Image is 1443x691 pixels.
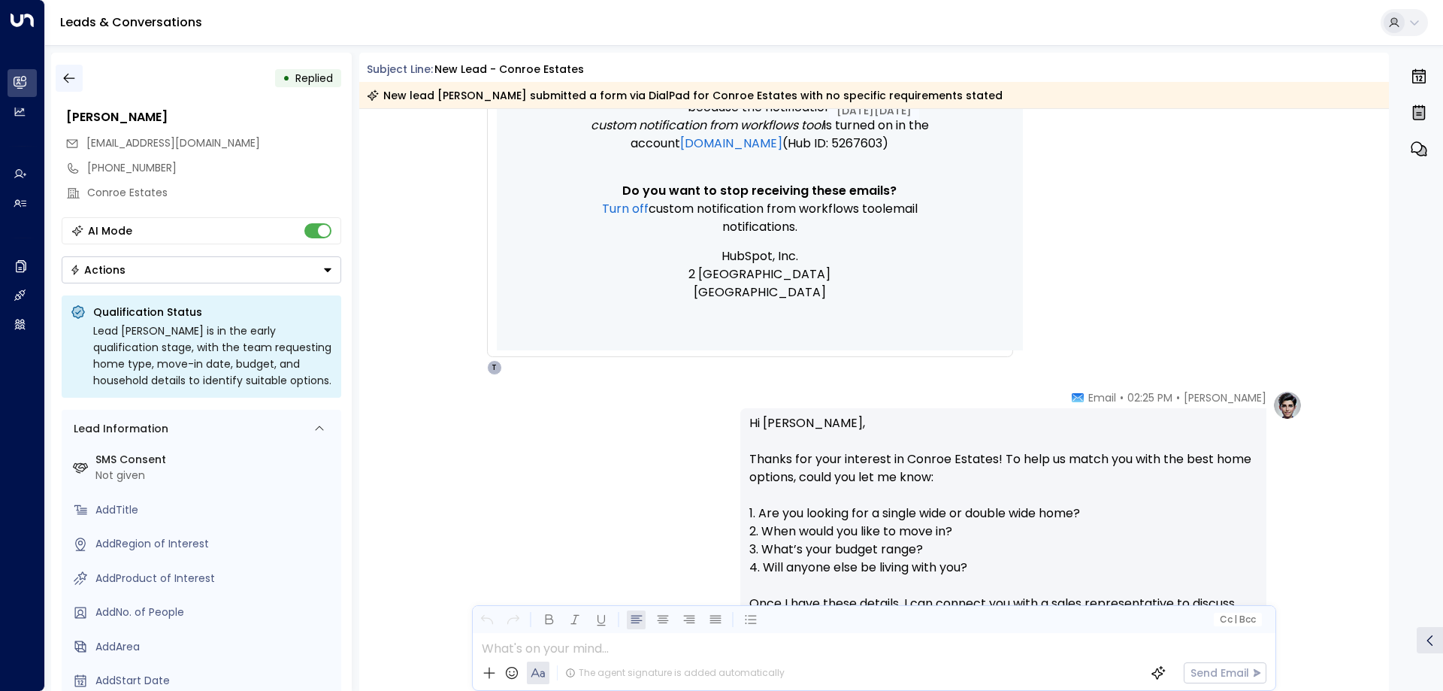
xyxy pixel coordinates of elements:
[1088,390,1116,405] span: Email
[1219,614,1255,625] span: Cc Bcc
[95,536,335,552] div: AddRegion of Interest
[95,639,335,655] div: AddArea
[565,666,785,680] div: The agent signature is added automatically
[95,468,335,483] div: Not given
[1127,390,1172,405] span: 02:25 PM
[749,414,1257,649] p: Hi [PERSON_NAME], Thanks for your interest in Conroe Estates! To help us match you with the best ...
[1120,390,1124,405] span: •
[477,611,496,629] button: Undo
[95,452,335,468] label: SMS Consent
[572,200,948,236] p: email notifications.
[70,263,126,277] div: Actions
[68,421,168,437] div: Lead Information
[680,135,782,153] a: [DOMAIN_NAME]
[95,571,335,586] div: AddProduct of Interest
[1272,390,1302,420] img: profile-logo.png
[93,305,332,320] p: Qualification Status
[88,223,132,238] div: AI Mode
[602,200,649,218] a: Turn off
[367,88,1003,103] div: New lead [PERSON_NAME] submitted a form via DialPad for Conroe Estates with no specific requireme...
[86,135,260,151] span: saterakontz86@gmail.com
[504,611,522,629] button: Redo
[829,101,919,120] div: [DATE][DATE]
[93,323,332,389] div: Lead [PERSON_NAME] is in the early qualification stage, with the team requesting home type, move-...
[1213,613,1261,627] button: Cc|Bcc
[434,62,584,77] div: New Lead - Conroe Estates
[572,247,948,302] p: HubSpot, Inc. 2 [GEOGRAPHIC_DATA] [GEOGRAPHIC_DATA]
[622,182,897,200] span: Do you want to stop receiving these emails?
[62,256,341,283] div: Button group with a nested menu
[87,185,341,201] div: Conroe Estates
[649,200,885,218] span: Custom notification from workflows tool
[1184,390,1266,405] span: [PERSON_NAME]
[87,160,341,176] div: [PHONE_NUMBER]
[60,14,202,31] a: Leads & Conversations
[1234,614,1237,625] span: |
[283,65,290,92] div: •
[95,605,335,620] div: AddNo. of People
[86,135,260,150] span: [EMAIL_ADDRESS][DOMAIN_NAME]
[1176,390,1180,405] span: •
[295,71,333,86] span: Replied
[95,502,335,518] div: AddTitle
[367,62,433,77] span: Subject Line:
[487,360,502,375] div: T
[95,673,335,689] div: AddStart Date
[62,256,341,283] button: Actions
[66,108,341,126] div: [PERSON_NAME]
